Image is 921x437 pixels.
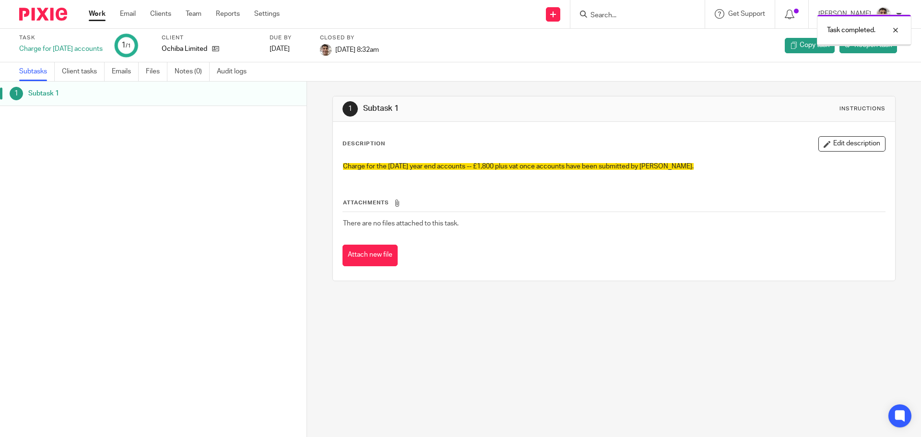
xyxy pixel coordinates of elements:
a: Email [120,9,136,19]
span: Attachments [343,200,389,205]
a: Client tasks [62,62,105,81]
span: There are no files attached to this task. [343,220,459,227]
h1: Subtask 1 [28,86,208,101]
label: Task [19,34,103,42]
img: Pixie [19,8,67,21]
p: Ochiba Limited [162,44,207,54]
a: Work [89,9,106,19]
p: Task completed. [827,25,875,35]
a: Subtasks [19,62,55,81]
h1: Subtask 1 [363,104,635,114]
label: Closed by [320,34,379,42]
a: Audit logs [217,62,254,81]
div: Charge for [DATE] accounts [19,44,103,54]
a: Team [186,9,201,19]
button: Attach new file [342,245,398,266]
label: Client [162,34,258,42]
div: 1 [10,87,23,100]
a: Reports [216,9,240,19]
a: Settings [254,9,280,19]
a: Emails [112,62,139,81]
img: PXL_20240409_141816916.jpg [320,44,331,56]
a: Clients [150,9,171,19]
a: Notes (0) [175,62,210,81]
p: Description [342,140,385,148]
span: [DATE] 8:32am [335,46,379,53]
div: [DATE] [270,44,308,54]
div: 1 [342,101,358,117]
button: Edit description [818,136,886,152]
img: PXL_20240409_141816916.jpg [876,7,891,22]
div: Instructions [839,105,886,113]
div: 1 [121,40,131,51]
a: Files [146,62,167,81]
span: Charge for the [DATE] year end accounts -- £1,800 plus vat once accounts have been submitted by [... [343,163,694,170]
small: /1 [126,43,131,48]
label: Due by [270,34,308,42]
